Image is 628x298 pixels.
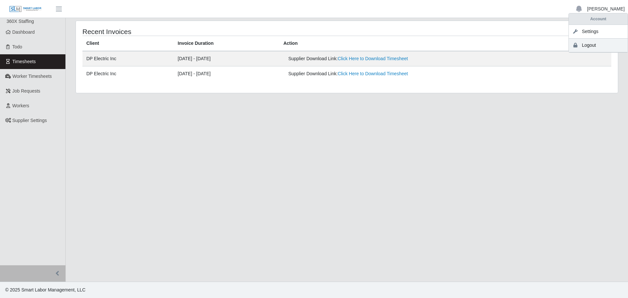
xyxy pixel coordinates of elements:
td: [DATE] - [DATE] [174,51,279,66]
span: Job Requests [12,88,41,94]
a: [PERSON_NAME] [587,6,625,12]
span: Dashboard [12,29,35,35]
div: Supplier Download Link: [288,55,494,62]
div: Supplier Download Link: [288,70,494,77]
strong: Account [590,17,606,21]
th: Client [82,36,174,51]
a: Click Here to Download Timesheet [338,71,408,76]
span: © 2025 Smart Labor Management, LLC [5,287,85,292]
span: Worker Timesheets [12,74,52,79]
td: DP Electric Inc [82,51,174,66]
td: [DATE] - [DATE] [174,66,279,81]
td: DP Electric Inc [82,66,174,81]
th: Action [279,36,611,51]
span: Timesheets [12,59,36,64]
a: Click Here to Download Timesheet [338,56,408,61]
span: Supplier Settings [12,118,47,123]
th: Invoice Duration [174,36,279,51]
span: 360X Staffing [7,19,34,24]
span: Todo [12,44,22,49]
a: Settings [569,25,628,39]
span: Workers [12,103,29,108]
h4: Recent Invoices [82,27,297,36]
a: Logout [569,39,628,52]
img: SLM Logo [9,6,42,13]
